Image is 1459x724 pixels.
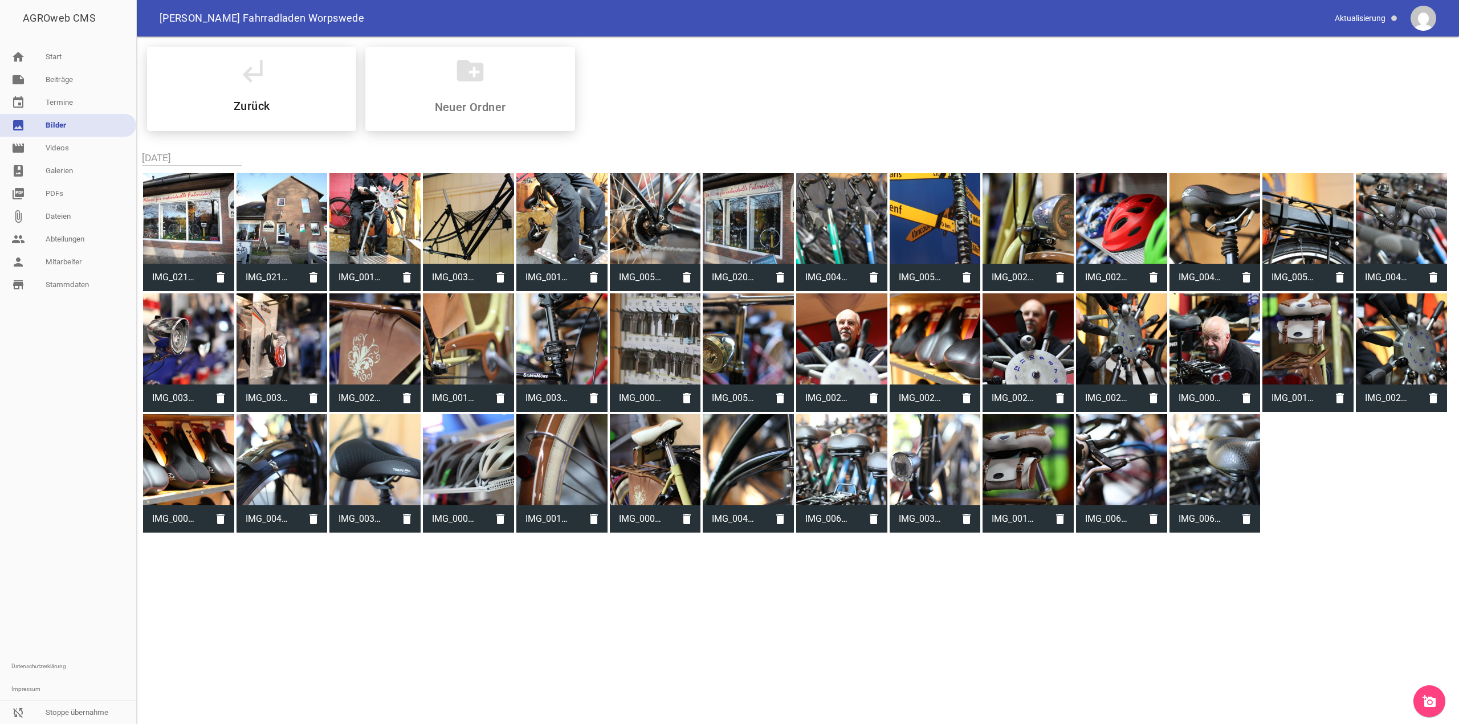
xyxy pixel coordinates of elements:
i: delete [860,264,887,291]
span: IMG_0062.JPG [1169,504,1233,534]
span: IMG_0009.JPG [610,504,674,534]
i: delete [300,264,327,291]
i: delete [1140,505,1167,533]
i: delete [580,385,608,412]
i: delete [207,385,234,412]
i: delete [1326,264,1354,291]
i: delete [767,505,794,533]
i: delete [580,505,608,533]
i: add_a_photo [1423,694,1436,708]
i: home [11,50,25,64]
i: delete [673,505,700,533]
span: IMG_0019.JPG [516,263,580,292]
span: IMG_0008.JPG [143,504,207,534]
span: IMG_0211.JPG [237,263,300,292]
span: IMG_0041.JPG [1169,263,1233,292]
span: IMG_0020.JPG [1076,383,1140,413]
span: IMG_0036.JPG [423,263,487,292]
i: delete [1140,264,1167,291]
h5: Zurück [234,100,270,112]
i: delete [1046,385,1074,412]
i: image [11,118,25,132]
i: delete [487,264,514,291]
i: delete [1046,505,1074,533]
i: people [11,232,25,246]
i: subdirectory_arrow_left [236,55,268,87]
i: delete [1420,385,1447,412]
span: IMG_0023.JPG [796,383,860,413]
span: IMG_0006.JPG [610,383,674,413]
span: IMG_0058.JPG [703,383,767,413]
i: delete [1233,505,1260,533]
span: IMG_0201.JPG [703,263,767,292]
span: IMG_0028.JPG [329,383,393,413]
input: Neuer Ordner [402,100,537,114]
i: delete [580,264,608,291]
span: IMG_0030.JPG [237,383,300,413]
i: delete [393,385,421,412]
span: IMG_0053.JPG [610,263,674,292]
i: picture_as_pdf [11,187,25,201]
i: delete [487,505,514,533]
i: delete [393,505,421,533]
i: delete [207,264,234,291]
span: IMG_0025.JPG [890,383,953,413]
i: delete [860,385,887,412]
i: delete [673,264,700,291]
span: IMG_0029.JPG [1076,263,1140,292]
i: delete [487,385,514,412]
i: delete [1140,385,1167,412]
span: IMG_0007.JPG [423,504,487,534]
i: delete [953,505,980,533]
i: delete [860,505,887,533]
i: delete [767,264,794,291]
span: IMG_0031.JPG [143,383,207,413]
span: IMG_0057.JPG [890,263,953,292]
i: delete [1420,264,1447,291]
i: delete [953,264,980,291]
span: IMG_0035.JPG [329,504,393,534]
i: delete [1326,385,1354,412]
span: IMG_0060.JPG [1076,504,1140,534]
span: IMG_0037.JPG [516,383,580,413]
span: IMG_0065.JPG [796,504,860,534]
i: delete [1233,264,1260,291]
i: person [11,255,25,269]
span: [PERSON_NAME] Fahrradladen Worpswede [160,13,364,23]
span: IMG_0034.JPG [890,504,953,534]
div: Gegeben [147,47,356,131]
i: delete [953,385,980,412]
i: delete [1233,385,1260,412]
span: IMG_0024.JPG [983,383,1046,413]
i: photo_album [11,164,25,178]
span: IMG_0010.JPG [983,504,1046,534]
i: sync_disabled [11,706,25,719]
i: note [11,73,25,87]
span: IMG_0052.JPG [1262,263,1326,292]
i: movie [11,141,25,155]
span: IMG_0040.JPG [703,504,767,534]
span: IMG_0022.JPG [1356,383,1420,413]
span: IMG_0013.JPG [1262,383,1326,413]
i: delete [767,385,794,412]
i: delete [393,264,421,291]
span: IMG_0027.JPG [983,263,1046,292]
span: IMG_0004.JPG [1169,383,1233,413]
span: IMG_0044.JPG [796,263,860,292]
span: IMG_0012.JPG [423,383,487,413]
span: IMG_0046.JPG [1356,263,1420,292]
span: IMG_0011.JPG [516,504,580,534]
span: IMG_0048.JPG [237,504,300,534]
i: event [11,96,25,109]
i: delete [300,385,327,412]
i: attach_file [11,210,25,223]
span: IMG_0212.JPG [143,263,207,292]
i: delete [207,505,234,533]
span: IMG_0016.JPG [329,263,393,292]
i: store_mall_directory [11,278,25,292]
i: delete [300,505,327,533]
i: delete [673,385,700,412]
i: delete [1046,264,1074,291]
h2: [DATE] [142,150,1454,166]
i: create_new_folder [454,55,486,87]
